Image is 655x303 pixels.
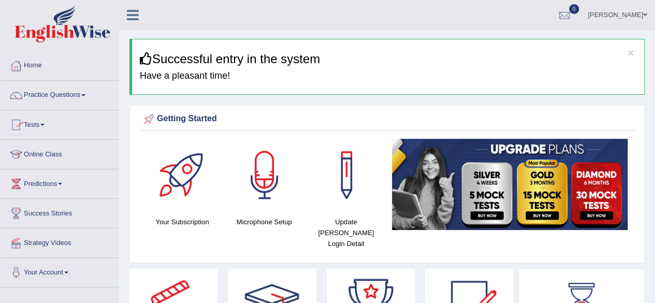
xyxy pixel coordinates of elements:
a: Success Stories [1,199,119,225]
a: Strategy Videos [1,228,119,254]
a: Online Class [1,140,119,166]
div: Getting Started [141,111,633,127]
a: Home [1,51,119,77]
h4: Have a pleasant time! [140,71,636,81]
button: × [628,47,634,58]
a: Practice Questions [1,81,119,107]
h4: Update [PERSON_NAME] Login Detail [310,217,382,249]
h4: Your Subscription [147,217,218,227]
a: Your Account [1,258,119,284]
img: small5.jpg [392,139,628,230]
h4: Microphone Setup [228,217,300,227]
h3: Successful entry in the system [140,52,636,66]
a: Tests [1,110,119,136]
a: Predictions [1,169,119,195]
span: 0 [569,4,579,14]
